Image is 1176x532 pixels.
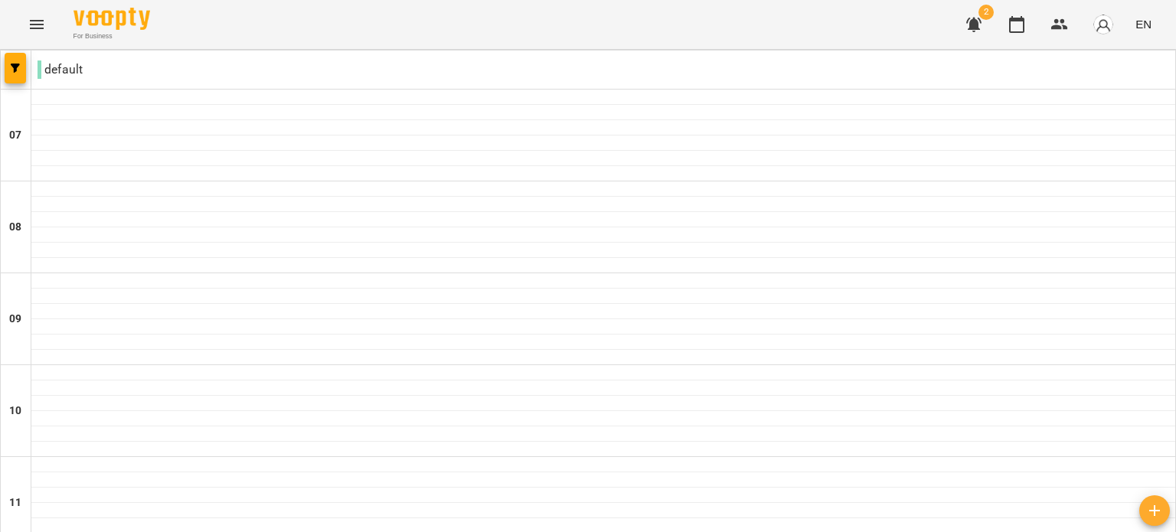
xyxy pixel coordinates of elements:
h6: 08 [9,219,21,236]
button: Add lesson [1139,495,1170,526]
p: default [38,60,83,79]
button: Menu [18,6,55,43]
span: EN [1135,16,1151,32]
h6: 11 [9,494,21,511]
span: For Business [73,31,150,41]
span: 2 [978,5,994,20]
h6: 09 [9,311,21,328]
h6: 10 [9,403,21,419]
img: Voopty Logo [73,8,150,30]
img: avatar_s.png [1093,14,1114,35]
h6: 07 [9,127,21,144]
button: EN [1129,10,1158,38]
